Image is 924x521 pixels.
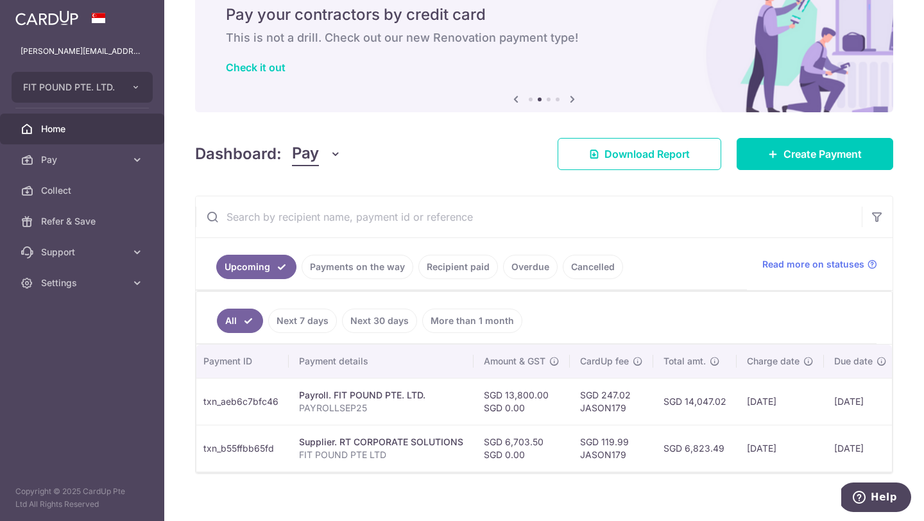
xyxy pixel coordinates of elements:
a: Create Payment [737,138,893,170]
span: Refer & Save [41,215,126,228]
a: Cancelled [563,255,623,279]
a: Next 30 days [342,309,417,333]
p: FIT POUND PTE LTD [299,448,463,461]
a: More than 1 month [422,309,522,333]
td: SGD 14,047.02 [653,378,737,425]
a: Download Report [558,138,721,170]
div: Payroll. FIT POUND PTE. LTD. [299,389,463,402]
a: Upcoming [216,255,296,279]
a: Next 7 days [268,309,337,333]
a: Read more on statuses [762,258,877,271]
td: SGD 247.02 JASON179 [570,378,653,425]
span: Total amt. [663,355,706,368]
h4: Dashboard: [195,142,282,166]
p: [PERSON_NAME][EMAIL_ADDRESS][DOMAIN_NAME] [21,45,144,58]
th: Payment details [289,345,474,378]
td: SGD 6,703.50 SGD 0.00 [474,425,570,472]
span: CardUp fee [580,355,629,368]
span: Home [41,123,126,135]
h5: Pay your contractors by credit card [226,4,862,25]
td: SGD 13,800.00 SGD 0.00 [474,378,570,425]
a: Payments on the way [302,255,413,279]
span: Due date [834,355,873,368]
a: Recipient paid [418,255,498,279]
th: Payment ID [193,345,289,378]
span: Read more on statuses [762,258,864,271]
a: Overdue [503,255,558,279]
button: Pay [292,142,341,166]
span: Pay [41,153,126,166]
span: Settings [41,277,126,289]
button: FIT POUND PTE. LTD. [12,72,153,103]
span: Amount & GST [484,355,545,368]
span: Download Report [604,146,690,162]
span: FIT POUND PTE. LTD. [23,81,118,94]
div: Supplier. RT CORPORATE SOLUTIONS [299,436,463,448]
td: txn_aeb6c7bfc46 [193,378,289,425]
input: Search by recipient name, payment id or reference [196,196,862,237]
a: All [217,309,263,333]
td: txn_b55ffbb65fd [193,425,289,472]
p: PAYROLLSEP25 [299,402,463,414]
td: [DATE] [824,425,897,472]
span: Create Payment [783,146,862,162]
span: Pay [292,142,319,166]
iframe: Opens a widget where you can find more information [841,483,911,515]
span: Support [41,246,126,259]
span: Charge date [747,355,800,368]
td: [DATE] [737,425,824,472]
span: Collect [41,184,126,197]
a: Check it out [226,61,286,74]
td: [DATE] [824,378,897,425]
td: SGD 6,823.49 [653,425,737,472]
td: SGD 119.99 JASON179 [570,425,653,472]
img: CardUp [15,10,78,26]
td: [DATE] [737,378,824,425]
h6: This is not a drill. Check out our new Renovation payment type! [226,30,862,46]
